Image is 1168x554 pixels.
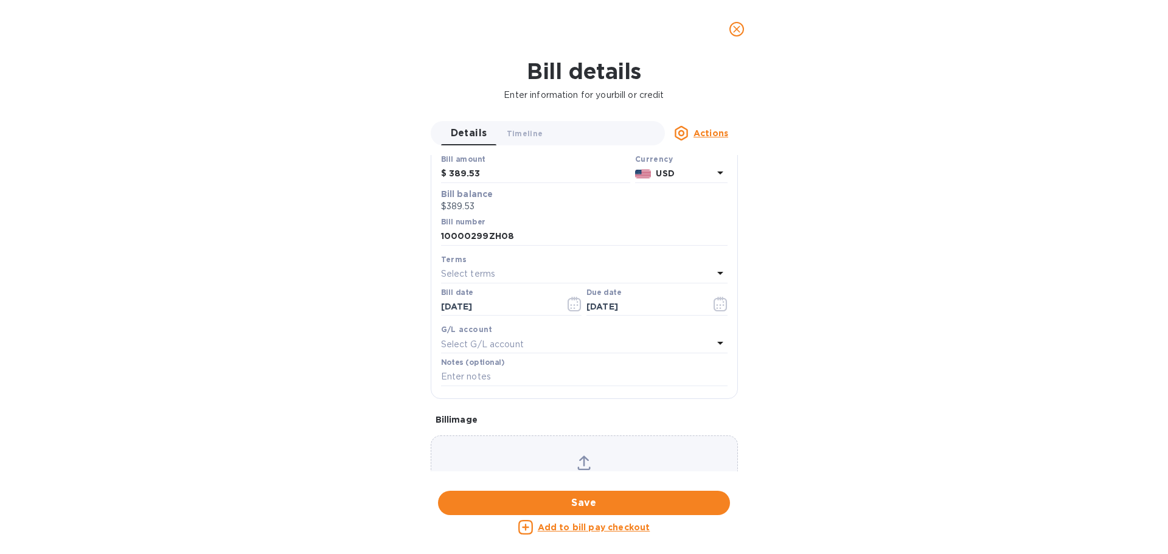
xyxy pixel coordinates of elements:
input: Enter bill number [441,227,728,246]
input: Select date [441,298,556,316]
h1: Bill details [10,58,1158,84]
b: Currency [635,154,673,164]
label: Bill date [441,289,473,296]
b: USD [656,168,674,178]
u: Actions [693,128,728,138]
div: $ [441,165,449,183]
b: Terms [441,255,467,264]
b: Bill balance [441,189,493,199]
label: Due date [586,289,621,296]
p: $389.53 [441,200,728,213]
input: $ Enter bill amount [449,165,630,183]
p: Bill image [436,414,733,426]
u: Add to bill pay checkout [538,522,650,532]
label: Notes (optional) [441,359,505,367]
label: Bill number [441,218,485,226]
img: USD [635,170,652,178]
span: Details [451,125,487,142]
b: G/L account [441,325,493,334]
span: Save [448,496,720,510]
p: Select terms [441,268,496,280]
button: close [722,15,751,44]
label: Bill amount [441,156,485,164]
input: Due date [586,298,701,316]
button: Save [438,491,730,515]
span: Timeline [507,127,543,140]
p: Select G/L account [441,338,524,351]
input: Enter notes [441,368,728,386]
p: Enter information for your bill or credit [10,89,1158,102]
